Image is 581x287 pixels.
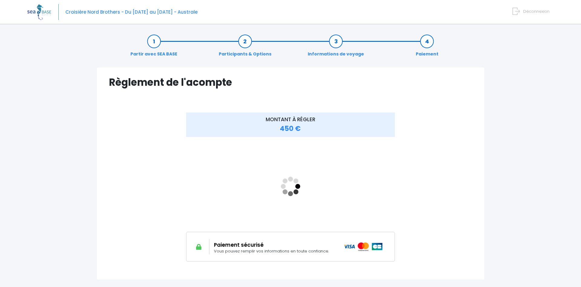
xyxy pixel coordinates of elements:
span: Déconnexion [523,8,550,14]
iframe: <!-- //required --> [186,141,395,232]
a: Paiement [413,38,441,57]
img: icons_paiement_securise@2x.png [344,242,383,251]
span: 450 € [280,124,301,133]
a: Informations de voyage [305,38,367,57]
a: Participants & Options [216,38,274,57]
span: Vous pouvez remplir vos informations en toute confiance. [214,248,329,254]
a: Partir avec SEA BASE [127,38,180,57]
span: MONTANT À RÉGLER [266,116,315,123]
h2: Paiement sécurisé [214,242,334,248]
span: Croisière Nord Brothers - Du [DATE] au [DATE] - Australe [65,9,198,15]
h1: Règlement de l'acompte [109,76,472,88]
